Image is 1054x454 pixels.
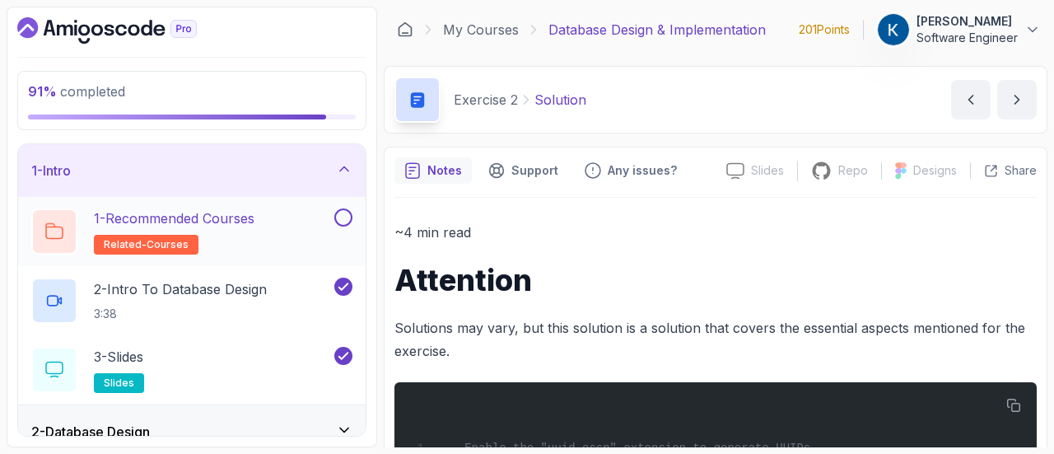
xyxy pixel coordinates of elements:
span: 91 % [28,83,57,100]
button: 1-Recommended Coursesrelated-courses [31,208,352,255]
p: Software Engineer [916,30,1018,46]
p: Any issues? [608,162,677,179]
span: completed [28,83,125,100]
button: Share [970,162,1037,179]
h1: Attention [394,264,1037,297]
p: Repo [838,162,868,179]
p: 2 - Intro To Database Design [94,279,267,299]
p: Solution [534,90,586,110]
a: My Courses [443,20,519,40]
p: Designs [913,162,957,179]
button: user profile image[PERSON_NAME]Software Engineer [877,13,1041,46]
p: 201 Points [799,21,850,38]
p: [PERSON_NAME] [916,13,1018,30]
button: Support button [478,157,568,184]
h3: 2 - Database Design [31,422,150,442]
p: 1 - Recommended Courses [94,208,254,228]
h3: 1 - Intro [31,161,71,180]
span: related-courses [104,238,189,251]
p: 3:38 [94,306,267,322]
a: Dashboard [17,17,235,44]
span: slides [104,377,134,390]
img: user profile image [878,14,909,45]
button: Feedback button [575,157,687,184]
a: Dashboard [397,21,413,38]
p: Share [1005,162,1037,179]
p: Solutions may vary, but this solution is a solution that covers the essential aspects mentioned f... [394,316,1037,363]
p: 3 - Slides [94,347,143,367]
p: ~4 min read [394,221,1037,244]
p: Notes [427,162,462,179]
button: 2-Intro To Database Design3:38 [31,278,352,324]
button: notes button [394,157,472,184]
p: Database Design & Implementation [548,20,766,40]
button: 1-Intro [18,144,366,197]
button: 3-Slidesslides [31,347,352,393]
p: Slides [751,162,784,179]
button: previous content [951,80,991,119]
button: next content [997,80,1037,119]
p: Exercise 2 [454,90,518,110]
p: Support [511,162,558,179]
